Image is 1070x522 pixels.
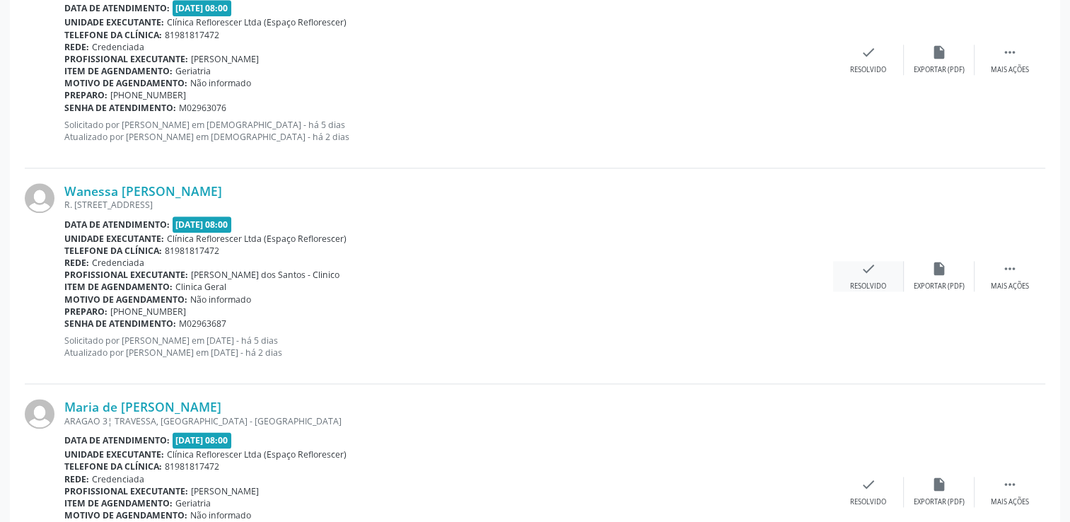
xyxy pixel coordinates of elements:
[191,53,259,65] span: [PERSON_NAME]
[914,497,965,507] div: Exportar (PDF)
[64,281,173,293] b: Item de agendamento:
[931,477,947,492] i: insert_drive_file
[167,16,347,28] span: Clínica Reflorescer Ltda (Espaço Reflorescer)
[64,233,164,245] b: Unidade executante:
[175,65,211,77] span: Geriatria
[175,497,211,509] span: Geriatria
[931,45,947,60] i: insert_drive_file
[1002,477,1018,492] i: 
[191,269,339,281] span: [PERSON_NAME] dos Santos - Clinico
[64,306,107,318] b: Preparo:
[179,318,226,330] span: M02963687
[850,65,886,75] div: Resolvido
[1002,261,1018,277] i: 
[64,294,187,306] b: Motivo de agendamento:
[64,448,164,460] b: Unidade executante:
[1002,45,1018,60] i: 
[64,415,833,427] div: ARAGAO 3¦ TRAVESSA, [GEOGRAPHIC_DATA] - [GEOGRAPHIC_DATA]
[64,77,187,89] b: Motivo de agendamento:
[64,53,188,65] b: Profissional executante:
[861,477,876,492] i: check
[64,65,173,77] b: Item de agendamento:
[191,485,259,497] span: [PERSON_NAME]
[64,219,170,231] b: Data de atendimento:
[64,460,162,472] b: Telefone da clínica:
[861,45,876,60] i: check
[173,432,232,448] span: [DATE] 08:00
[190,77,251,89] span: Não informado
[64,89,107,101] b: Preparo:
[64,434,170,446] b: Data de atendimento:
[92,41,144,53] span: Credenciada
[165,460,219,472] span: 81981817472
[64,269,188,281] b: Profissional executante:
[64,102,176,114] b: Senha de atendimento:
[64,335,833,359] p: Solicitado por [PERSON_NAME] em [DATE] - há 5 dias Atualizado por [PERSON_NAME] em [DATE] - há 2 ...
[165,29,219,41] span: 81981817472
[64,485,188,497] b: Profissional executante:
[991,65,1029,75] div: Mais ações
[173,216,232,233] span: [DATE] 08:00
[64,16,164,28] b: Unidade executante:
[190,509,251,521] span: Não informado
[92,257,144,269] span: Credenciada
[175,281,226,293] span: Clinica Geral
[64,29,162,41] b: Telefone da clínica:
[850,282,886,291] div: Resolvido
[850,497,886,507] div: Resolvido
[165,245,219,257] span: 81981817472
[64,497,173,509] b: Item de agendamento:
[25,399,54,429] img: img
[64,399,221,414] a: Maria de [PERSON_NAME]
[931,261,947,277] i: insert_drive_file
[64,119,833,143] p: Solicitado por [PERSON_NAME] em [DEMOGRAPHIC_DATA] - há 5 dias Atualizado por [PERSON_NAME] em [D...
[64,199,833,211] div: R. [STREET_ADDRESS]
[179,102,226,114] span: M02963076
[64,245,162,257] b: Telefone da clínica:
[861,261,876,277] i: check
[92,473,144,485] span: Credenciada
[914,65,965,75] div: Exportar (PDF)
[64,473,89,485] b: Rede:
[25,183,54,213] img: img
[110,306,186,318] span: [PHONE_NUMBER]
[64,183,222,199] a: Wanessa [PERSON_NAME]
[167,448,347,460] span: Clínica Reflorescer Ltda (Espaço Reflorescer)
[190,294,251,306] span: Não informado
[64,257,89,269] b: Rede:
[64,2,170,14] b: Data de atendimento:
[64,41,89,53] b: Rede:
[110,89,186,101] span: [PHONE_NUMBER]
[991,497,1029,507] div: Mais ações
[167,233,347,245] span: Clínica Reflorescer Ltda (Espaço Reflorescer)
[64,318,176,330] b: Senha de atendimento:
[64,509,187,521] b: Motivo de agendamento:
[914,282,965,291] div: Exportar (PDF)
[991,282,1029,291] div: Mais ações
